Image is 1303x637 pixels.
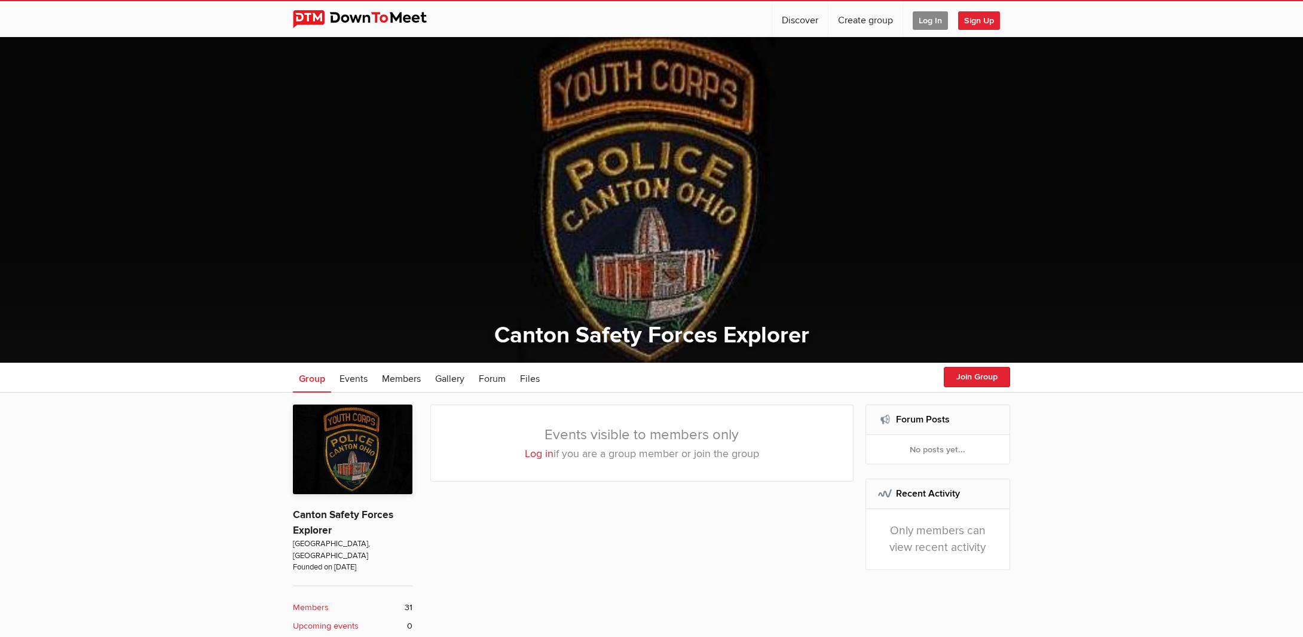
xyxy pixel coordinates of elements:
a: Forum [473,363,512,393]
button: Join Group [944,367,1010,387]
span: 0 [407,620,412,633]
span: Files [520,373,540,385]
a: Create group [828,1,903,37]
b: Members [293,601,329,614]
p: if you are a group member or join the group [450,446,834,462]
img: DownToMeet [293,10,445,28]
a: Members 31 [293,601,412,614]
span: Log In [913,11,948,30]
span: Forum [479,373,506,385]
span: 31 [405,601,412,614]
a: Sign Up [958,1,1010,37]
h2: Recent Activity [878,479,998,508]
b: Upcoming events [293,620,359,633]
span: Members [382,373,421,385]
div: Events visible to members only [430,405,854,482]
a: Members [376,363,427,393]
a: Group [293,363,331,393]
a: Log in [525,447,553,460]
span: [GEOGRAPHIC_DATA], [GEOGRAPHIC_DATA] [293,538,412,562]
a: Events [334,363,374,393]
a: Discover [772,1,828,37]
span: Gallery [435,373,464,385]
a: Gallery [429,363,470,393]
span: Group [299,373,325,385]
span: Sign Up [958,11,1000,30]
div: Only members can view recent activity [866,509,1010,570]
span: Events [339,373,368,385]
img: Canton Safety Forces Explorer [293,405,412,494]
a: Upcoming events 0 [293,620,412,633]
a: Log In [903,1,958,37]
a: Forum Posts [896,414,950,425]
a: Files [514,363,546,393]
div: No posts yet... [866,435,1010,464]
span: Founded on [DATE] [293,562,412,573]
